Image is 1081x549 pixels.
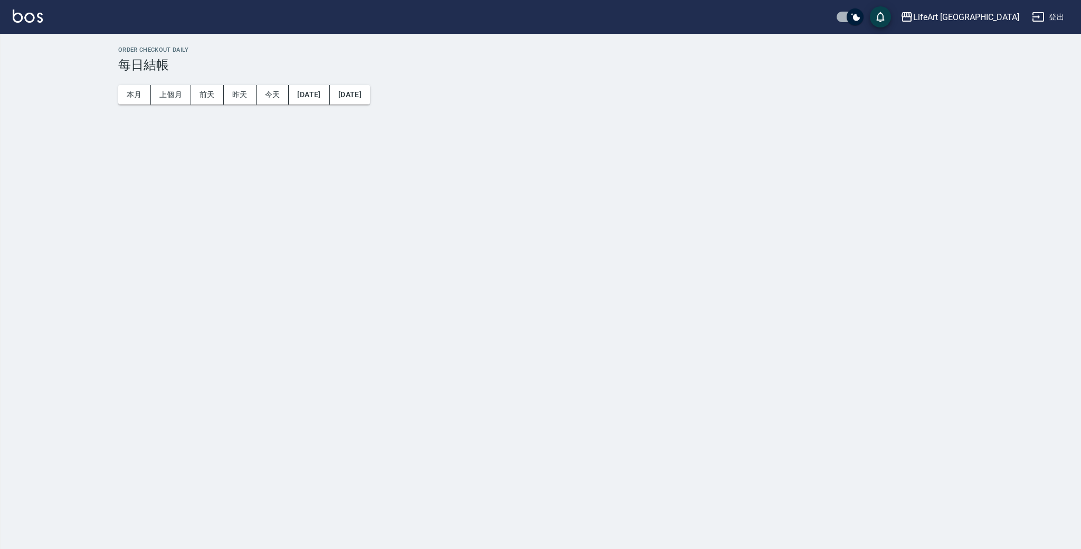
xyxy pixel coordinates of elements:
button: 昨天 [224,85,257,105]
button: [DATE] [330,85,370,105]
button: 前天 [191,85,224,105]
button: 上個月 [151,85,191,105]
button: save [870,6,891,27]
button: 今天 [257,85,289,105]
h2: Order checkout daily [118,46,1068,53]
button: 登出 [1028,7,1068,27]
img: Logo [13,10,43,23]
button: 本月 [118,85,151,105]
h3: 每日結帳 [118,58,1068,72]
div: LifeArt [GEOGRAPHIC_DATA] [913,11,1019,24]
button: LifeArt [GEOGRAPHIC_DATA] [896,6,1023,28]
button: [DATE] [289,85,329,105]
